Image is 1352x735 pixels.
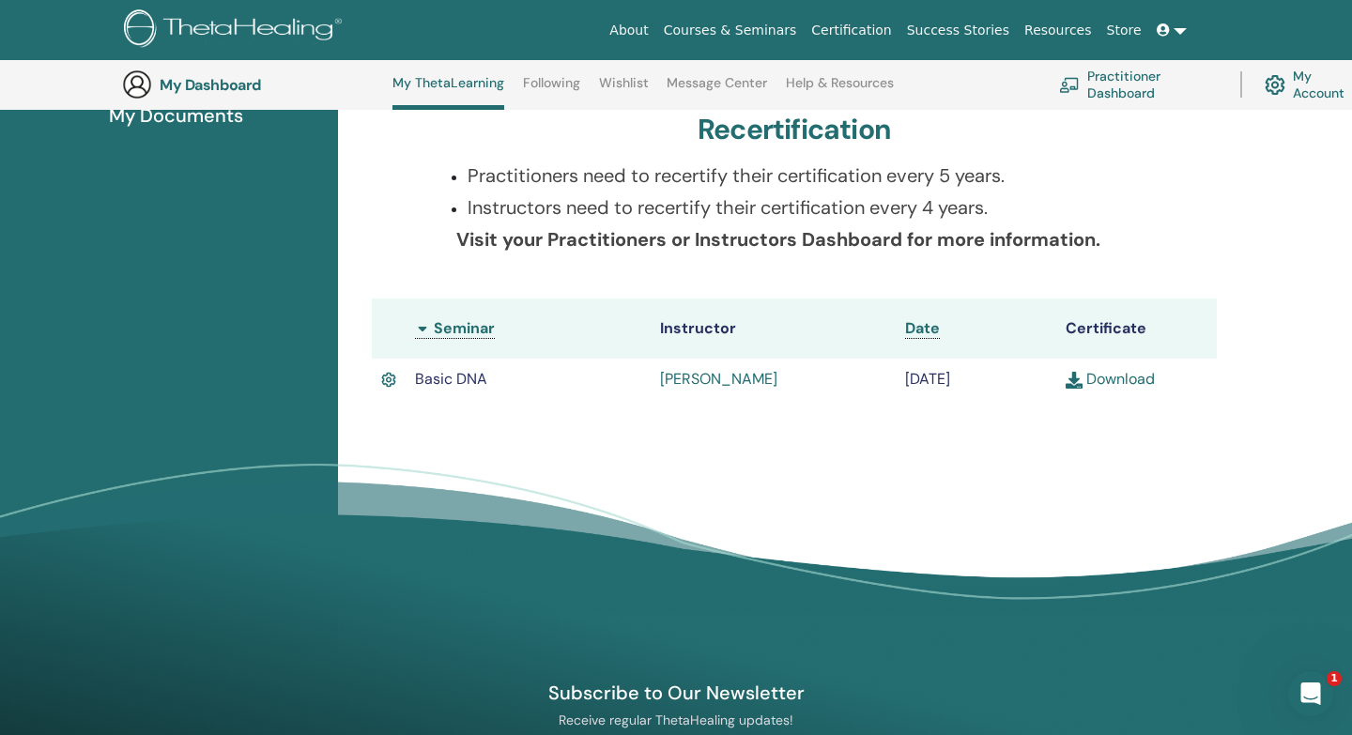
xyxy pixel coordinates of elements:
h3: My Dashboard [160,76,347,94]
p: Practitioners need to recertify their certification every 5 years. [468,161,1145,190]
a: About [602,13,655,48]
img: logo.png [124,9,348,52]
span: Basic DNA [415,369,487,389]
th: Instructor [651,299,896,359]
a: Practitioner Dashboard [1059,64,1218,105]
a: Resources [1017,13,1099,48]
a: Download [1066,369,1155,389]
span: Date [905,318,940,338]
p: Instructors need to recertify their certification every 4 years. [468,193,1145,222]
a: Help & Resources [786,75,894,105]
img: chalkboard-teacher.svg [1059,77,1080,92]
a: Wishlist [599,75,649,105]
a: Courses & Seminars [656,13,805,48]
span: 1 [1327,671,1342,686]
img: cog.svg [1265,70,1285,100]
a: Certification [804,13,899,48]
h4: Subscribe to Our Newsletter [459,681,893,705]
img: Active Certificate [381,369,396,390]
h3: Recertification [698,113,891,146]
a: Following [523,75,580,105]
span: My Documents [109,101,243,130]
a: Store [1099,13,1149,48]
a: Message Center [667,75,767,105]
p: Receive regular ThetaHealing updates! [459,712,893,728]
a: My ThetaLearning [392,75,504,110]
th: Certificate [1056,299,1217,359]
img: generic-user-icon.jpg [122,69,152,100]
img: download.svg [1066,372,1083,389]
a: Date [905,318,940,339]
iframe: Intercom live chat [1288,671,1333,716]
a: Success Stories [899,13,1017,48]
b: Visit your Practitioners or Instructors Dashboard for more information. [456,227,1100,252]
a: [PERSON_NAME] [660,369,777,389]
td: [DATE] [896,359,1056,400]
